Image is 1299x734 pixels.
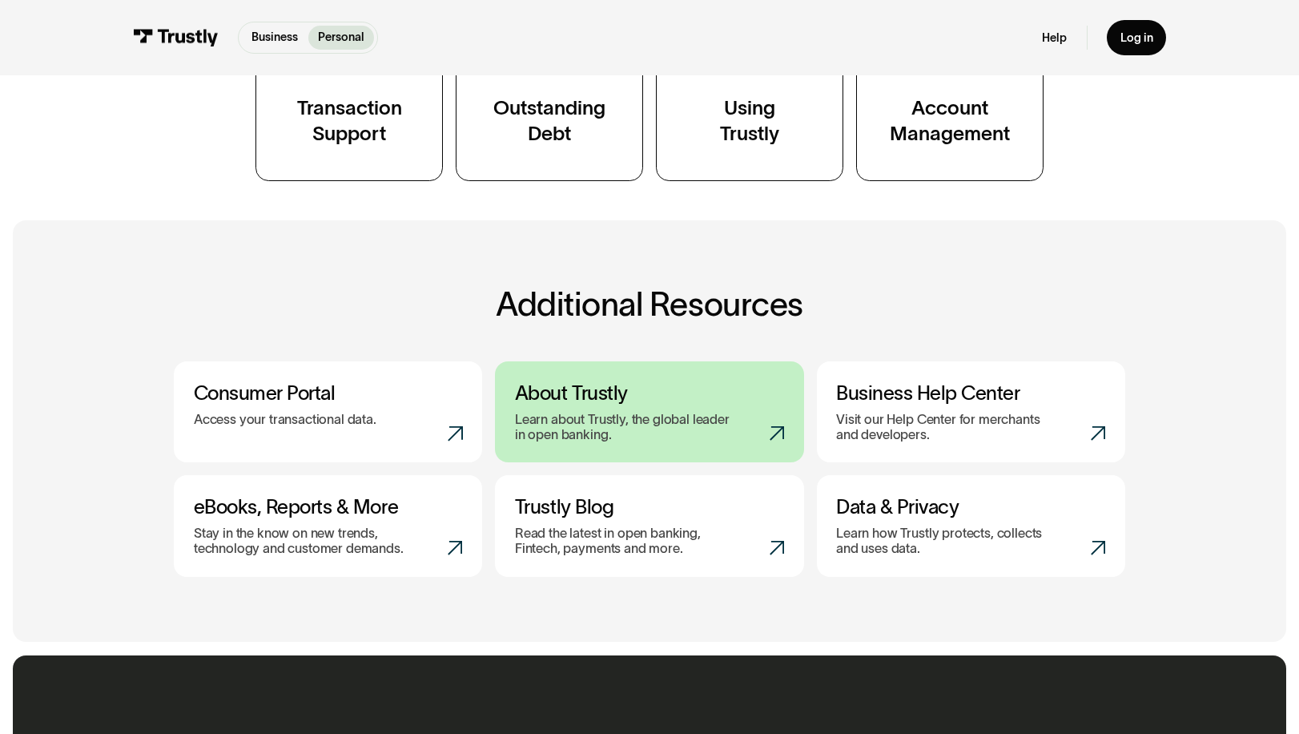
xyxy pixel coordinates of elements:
div: Account Management [890,95,1010,147]
div: Using Trustly [720,95,779,147]
p: Access your transactional data. [194,412,376,428]
a: Personal [308,26,375,50]
div: Transaction Support [297,95,402,147]
a: Log in [1107,20,1166,54]
h3: eBooks, Reports & More [194,495,463,518]
img: Trustly Logo [133,29,218,47]
p: Stay in the know on new trends, technology and customer demands. [194,526,410,557]
a: Business [242,26,308,50]
a: Data & PrivacyLearn how Trustly protects, collects and uses data. [817,475,1125,576]
a: Business Help CenterVisit our Help Center for merchants and developers. [817,361,1125,462]
p: Visit our Help Center for merchants and developers. [836,412,1052,443]
h3: About Trustly [515,381,784,405]
a: Trustly BlogRead the latest in open banking, Fintech, payments and more. [495,475,803,576]
a: Help [1042,30,1067,46]
a: eBooks, Reports & MoreStay in the know on new trends, technology and customer demands. [174,475,482,576]
h3: Trustly Blog [515,495,784,518]
p: Learn how Trustly protects, collects and uses data. [836,526,1052,557]
h3: Data & Privacy [836,495,1105,518]
p: Read the latest in open banking, Fintech, payments and more. [515,526,731,557]
a: About TrustlyLearn about Trustly, the global leader in open banking. [495,361,803,462]
h2: Additional Resources [174,286,1124,322]
h3: Business Help Center [836,381,1105,405]
p: Learn about Trustly, the global leader in open banking. [515,412,731,443]
a: Consumer PortalAccess your transactional data. [174,361,482,462]
p: Business [251,29,298,46]
div: Log in [1120,30,1153,46]
p: Personal [318,29,364,46]
div: Outstanding Debt [493,95,605,147]
h3: Consumer Portal [194,381,463,405]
